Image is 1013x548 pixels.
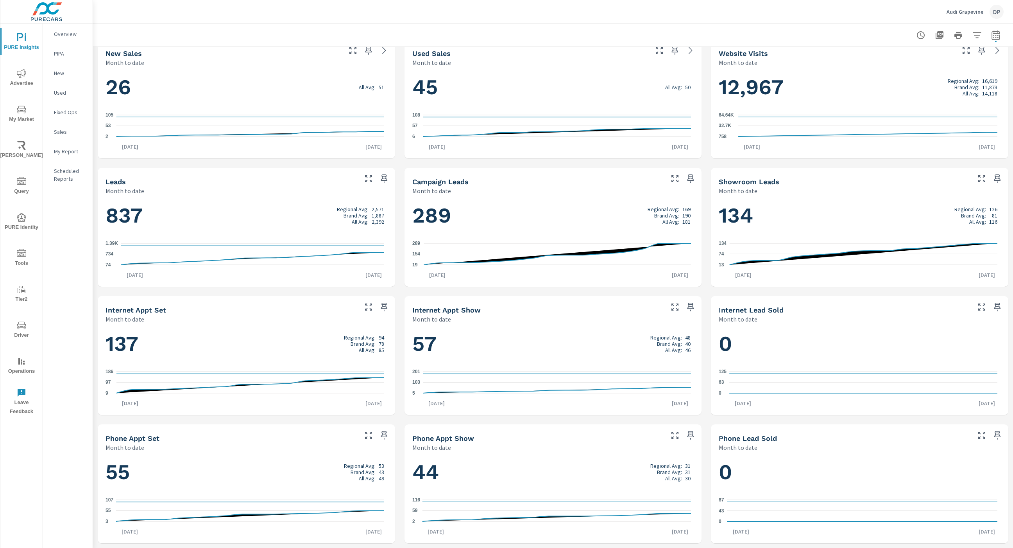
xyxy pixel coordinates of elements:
[719,508,724,514] text: 43
[719,241,727,246] text: 134
[975,301,988,313] button: Make Fullscreen
[121,271,149,279] p: [DATE]
[116,528,143,535] p: [DATE]
[727,528,755,535] p: [DATE]
[950,27,966,43] button: Print Report
[973,528,1000,535] p: [DATE]
[650,463,682,469] p: Regional Avg:
[682,206,691,212] p: 169
[337,206,369,212] p: Regional Avg:
[685,347,691,353] p: 46
[412,252,420,257] text: 154
[412,390,415,396] text: 5
[378,429,390,442] span: Save this to your personalized report
[738,143,766,151] p: [DATE]
[666,143,694,151] p: [DATE]
[106,519,108,524] text: 3
[973,271,1000,279] p: [DATE]
[3,141,40,160] span: [PERSON_NAME]
[106,112,113,118] text: 105
[43,106,93,118] div: Fixed Ops
[684,44,697,57] a: See more details in report
[412,380,420,385] text: 103
[3,105,40,124] span: My Market
[412,459,694,485] h1: 44
[991,301,1004,313] span: Save this to your personalized report
[54,30,86,38] p: Overview
[43,126,93,138] div: Sales
[719,58,757,67] p: Month to date
[684,301,697,313] span: Save this to your personalized report
[359,84,376,90] p: All Avg:
[116,399,144,407] p: [DATE]
[669,44,681,57] span: Save this to your personalized report
[665,347,682,353] p: All Avg:
[3,249,40,268] span: Tools
[423,143,451,151] p: [DATE]
[973,399,1000,407] p: [DATE]
[982,90,997,97] p: 14,118
[666,528,694,535] p: [DATE]
[106,49,142,57] h5: New Sales
[719,443,757,452] p: Month to date
[423,399,450,407] p: [DATE]
[344,334,376,341] p: Regional Avg:
[719,459,1000,485] h1: 0
[682,212,691,219] p: 190
[106,306,166,314] h5: Internet Appt Set
[719,112,734,118] text: 64.64K
[378,44,390,57] a: See more details in report
[412,508,418,513] text: 59
[106,380,111,385] text: 97
[3,285,40,304] span: Tier2
[362,301,375,313] button: Make Fullscreen
[657,341,682,347] p: Brand Avg:
[975,172,988,185] button: Make Fullscreen
[43,28,93,40] div: Overview
[685,475,691,482] p: 30
[969,219,986,225] p: All Avg:
[954,84,979,90] p: Brand Avg:
[412,112,420,118] text: 108
[412,497,420,503] text: 116
[43,48,93,59] div: PIPA
[412,202,694,229] h1: 289
[379,347,384,353] p: 85
[54,89,86,97] p: Used
[685,463,691,469] p: 31
[352,219,369,225] p: All Avg:
[360,271,387,279] p: [DATE]
[372,206,384,212] p: 2,571
[685,341,691,347] p: 40
[653,44,666,57] button: Make Fullscreen
[43,146,93,157] div: My Report
[989,206,997,212] p: 126
[412,519,415,524] text: 2
[719,369,727,374] text: 125
[719,379,724,385] text: 63
[991,429,1004,442] span: Save this to your personalized report
[719,186,757,196] p: Month to date
[362,44,375,57] span: Save this to your personalized report
[379,341,384,347] p: 78
[989,219,997,225] p: 116
[988,27,1004,43] button: Select Date Range
[412,314,451,324] p: Month to date
[106,241,118,246] text: 1.39K
[719,178,779,186] h5: Showroom Leads
[347,44,359,57] button: Make Fullscreen
[54,50,86,57] p: PIPA
[719,434,777,442] h5: Phone Lead Sold
[719,306,784,314] h5: Internet Lead Sold
[106,459,387,485] h1: 55
[657,469,682,475] p: Brand Avg:
[982,84,997,90] p: 11,873
[359,347,376,353] p: All Avg:
[379,334,384,341] p: 94
[344,212,369,219] p: Brand Avg:
[362,172,375,185] button: Make Fullscreen
[685,469,691,475] p: 31
[947,8,983,15] p: Audi Grapevine
[719,202,1000,229] h1: 134
[412,241,420,246] text: 289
